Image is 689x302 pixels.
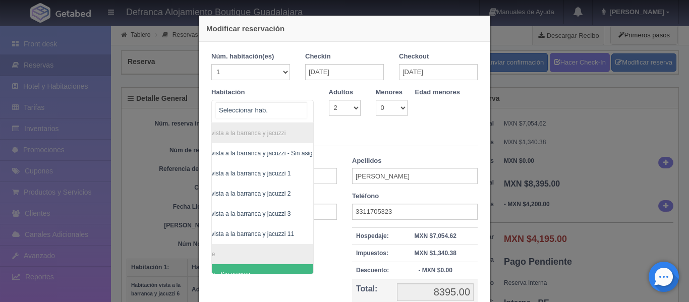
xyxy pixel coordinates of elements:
th: Impuestos: [352,245,393,262]
th: Hospedaje: [352,227,393,245]
label: Apellidos [352,156,382,166]
input: DD-MM-AAAA [305,64,384,80]
strong: MXN $7,054.62 [414,232,456,239]
input: Seleccionar hab. [216,102,307,118]
span: Master Suite - Sin asignar [181,271,251,278]
label: Checkout [399,52,429,62]
span: Habitación vista a la barranca y jacuzzi 3 [181,210,291,217]
span: Habitación vista a la barranca y jacuzzi - Sin asignar [181,150,321,157]
legend: Datos del Cliente [211,131,478,146]
strong: MXN $1,340.38 [414,250,456,257]
label: Núm. habitación(es) [211,52,274,62]
label: Adultos [329,88,353,97]
label: Teléfono [352,192,379,201]
span: Habitación vista a la barranca y jacuzzi 2 [181,190,291,197]
strong: - MXN $0.00 [418,267,452,274]
label: Checkin [305,52,331,62]
label: Menores [376,88,403,97]
span: Habitación vista a la barranca y jacuzzi 1 [181,170,291,177]
label: Habitación [211,88,245,97]
h4: Modificar reservación [206,23,483,34]
span: Habitación vista a la barranca y jacuzzi 11 [181,230,294,237]
input: DD-MM-AAAA [399,64,478,80]
label: Edad menores [415,88,461,97]
th: Descuento: [352,262,393,279]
